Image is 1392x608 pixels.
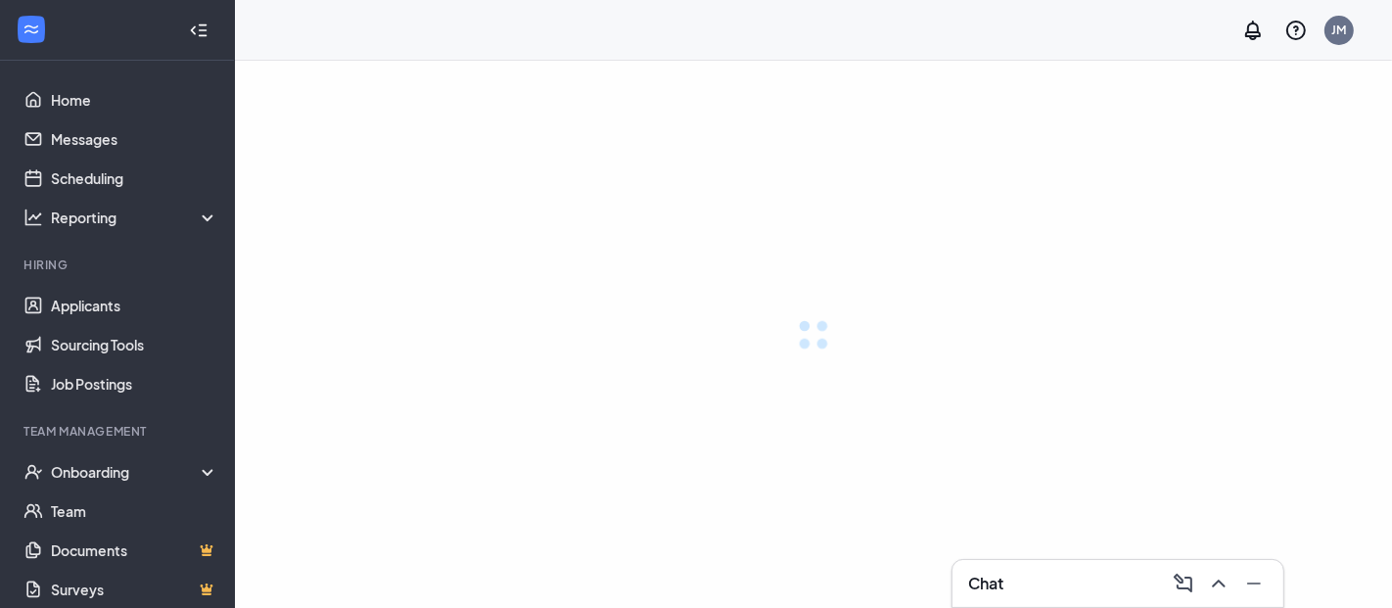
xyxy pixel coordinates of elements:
div: JM [1332,22,1347,38]
svg: QuestionInfo [1284,19,1308,42]
svg: WorkstreamLogo [22,20,41,39]
svg: ChevronUp [1207,572,1230,595]
h3: Chat [968,573,1003,594]
button: ChevronUp [1201,568,1232,599]
div: Team Management [23,423,214,440]
svg: Collapse [189,21,209,40]
div: Onboarding [51,462,219,482]
svg: Minimize [1242,572,1266,595]
a: Scheduling [51,159,218,198]
button: ComposeMessage [1166,568,1197,599]
a: DocumentsCrown [51,531,218,570]
div: Reporting [51,208,219,227]
svg: ComposeMessage [1172,572,1195,595]
button: Minimize [1236,568,1268,599]
a: Messages [51,119,218,159]
div: Hiring [23,257,214,273]
svg: Notifications [1241,19,1265,42]
a: Job Postings [51,364,218,403]
a: Team [51,491,218,531]
a: Home [51,80,218,119]
svg: UserCheck [23,462,43,482]
a: Sourcing Tools [51,325,218,364]
svg: Analysis [23,208,43,227]
a: Applicants [51,286,218,325]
